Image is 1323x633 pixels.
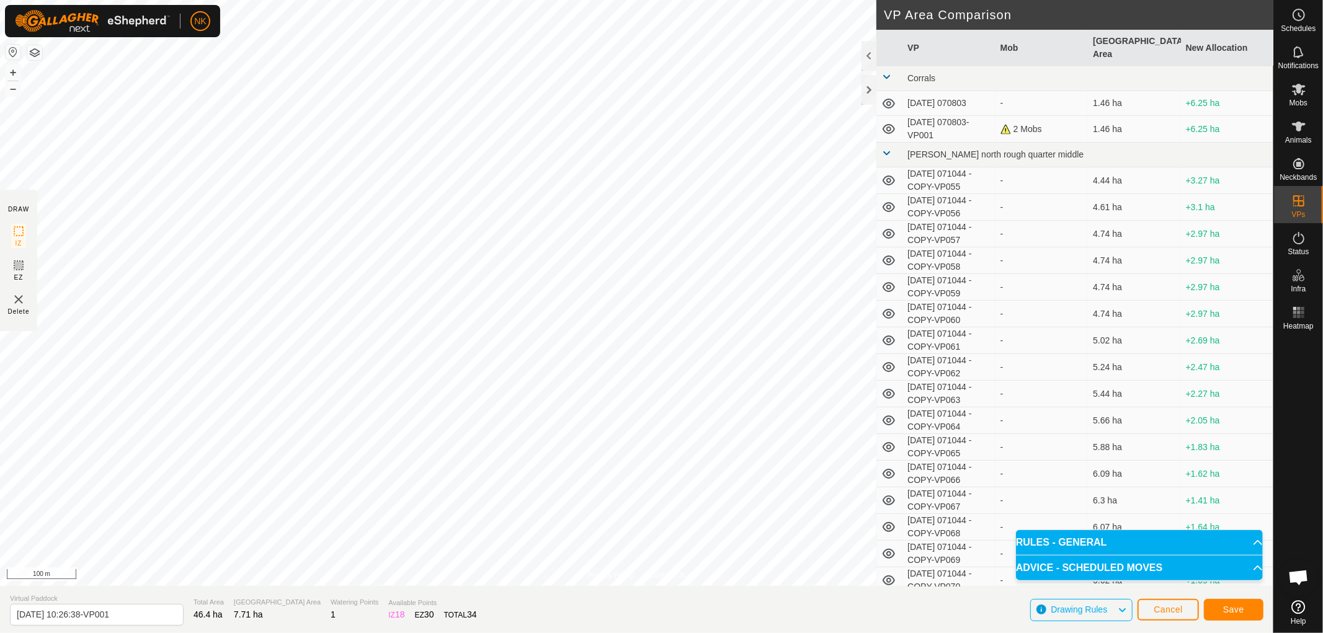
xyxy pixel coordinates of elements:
[1181,381,1273,407] td: +2.27 ha
[234,609,263,619] span: 7.71 ha
[1181,167,1273,194] td: +3.27 ha
[1088,221,1180,247] td: 4.74 ha
[8,307,30,316] span: Delete
[1088,327,1180,354] td: 5.02 ha
[902,30,995,66] th: VP
[1000,361,1083,374] div: -
[1138,599,1199,621] button: Cancel
[1181,30,1273,66] th: New Allocation
[902,567,995,594] td: [DATE] 071044 - COPY-VP070
[1181,247,1273,274] td: +2.97 ha
[1181,91,1273,116] td: +6.25 ha
[902,167,995,194] td: [DATE] 071044 - COPY-VP055
[6,81,20,96] button: –
[388,608,404,621] div: IZ
[1000,414,1083,427] div: -
[1000,174,1083,187] div: -
[27,45,42,60] button: Map Layers
[902,91,995,116] td: [DATE] 070803
[331,609,336,619] span: 1
[902,514,995,541] td: [DATE] 071044 - COPY-VP068
[1016,530,1263,555] p-accordion-header: RULES - GENERAL
[415,608,434,621] div: EZ
[1000,574,1083,587] div: -
[395,609,405,619] span: 18
[996,30,1088,66] th: Mob
[1088,194,1180,221] td: 4.61 ha
[902,487,995,514] td: [DATE] 071044 - COPY-VP067
[1000,97,1083,110] div: -
[1000,281,1083,294] div: -
[194,597,224,608] span: Total Area
[1088,487,1180,514] td: 6.3 ha
[6,65,20,80] button: +
[1181,514,1273,541] td: +1.64 ha
[1088,381,1180,407] td: 5.44 ha
[1088,301,1180,327] td: 4.74 ha
[1280,174,1317,181] span: Neckbands
[1278,62,1319,69] span: Notifications
[902,434,995,461] td: [DATE] 071044 - COPY-VP065
[194,15,206,28] span: NK
[234,597,321,608] span: [GEOGRAPHIC_DATA] Area
[8,205,29,214] div: DRAW
[1088,434,1180,461] td: 5.88 ha
[1088,514,1180,541] td: 6.07 ha
[1181,221,1273,247] td: +2.97 ha
[1283,322,1314,330] span: Heatmap
[1000,494,1083,507] div: -
[884,7,1273,22] h2: VP Area Comparison
[1000,547,1083,560] div: -
[1088,274,1180,301] td: 4.74 ha
[902,247,995,274] td: [DATE] 071044 - COPY-VP058
[467,609,477,619] span: 34
[1181,327,1273,354] td: +2.69 ha
[1291,618,1306,625] span: Help
[1291,285,1306,293] span: Infra
[902,116,995,143] td: [DATE] 070803-VP001
[1088,461,1180,487] td: 6.09 ha
[1000,441,1083,454] div: -
[1285,136,1312,144] span: Animals
[1281,25,1316,32] span: Schedules
[1204,599,1263,621] button: Save
[1000,254,1083,267] div: -
[902,407,995,434] td: [DATE] 071044 - COPY-VP064
[902,461,995,487] td: [DATE] 071044 - COPY-VP066
[1000,308,1083,321] div: -
[1000,467,1083,480] div: -
[1000,228,1083,241] div: -
[15,10,170,32] img: Gallagher Logo
[1181,487,1273,514] td: +1.41 ha
[902,301,995,327] td: [DATE] 071044 - COPY-VP060
[1088,354,1180,381] td: 5.24 ha
[1290,99,1307,107] span: Mobs
[1051,604,1107,614] span: Drawing Rules
[1088,116,1180,143] td: 1.46 ha
[194,609,223,619] span: 46.4 ha
[1088,247,1180,274] td: 4.74 ha
[6,45,20,60] button: Reset Map
[902,274,995,301] td: [DATE] 071044 - COPY-VP059
[331,597,378,608] span: Watering Points
[1088,30,1180,66] th: [GEOGRAPHIC_DATA] Area
[1181,274,1273,301] td: +2.97 ha
[10,593,184,604] span: Virtual Paddock
[902,327,995,354] td: [DATE] 071044 - COPY-VP061
[902,541,995,567] td: [DATE] 071044 - COPY-VP069
[1280,559,1317,596] div: Open chat
[16,239,22,248] span: IZ
[1016,538,1107,547] span: RULES - GENERAL
[1000,334,1083,347] div: -
[1088,407,1180,434] td: 5.66 ha
[1000,521,1083,534] div: -
[388,598,476,608] span: Available Points
[1181,354,1273,381] td: +2.47 ha
[1274,595,1323,630] a: Help
[14,273,24,282] span: EZ
[587,570,634,581] a: Privacy Policy
[907,149,1084,159] span: [PERSON_NAME] north rough quarter middle
[1288,248,1309,255] span: Status
[1000,201,1083,214] div: -
[1088,167,1180,194] td: 4.44 ha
